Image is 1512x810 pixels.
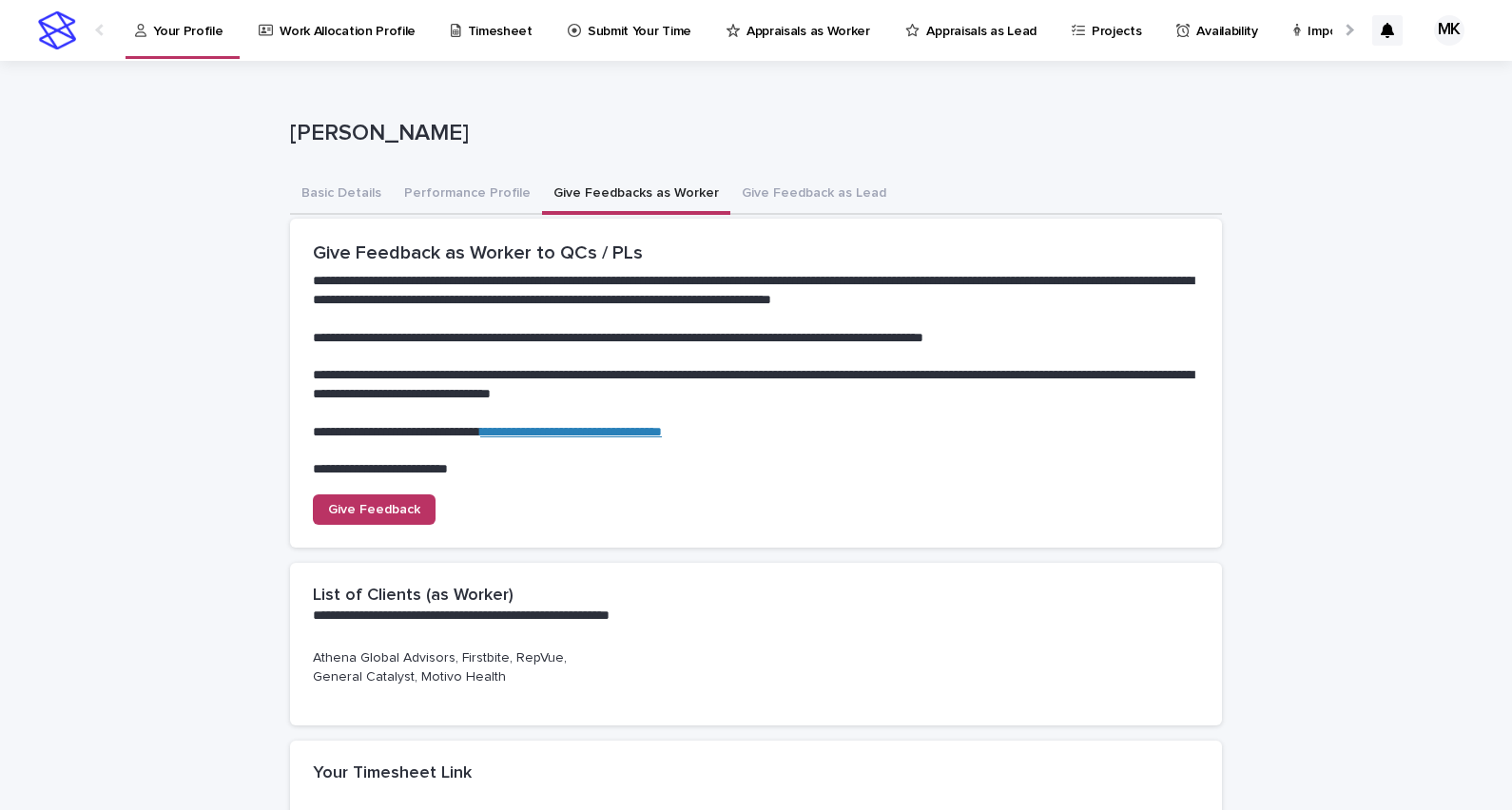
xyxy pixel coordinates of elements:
[542,175,730,215] button: Give Feedbacks as Worker
[313,241,1199,264] h2: Give Feedback as Worker to QCs / PLs
[313,648,593,688] p: Athena Global Advisors, Firstbite, RepVue, General Catalyst, Motivo Health
[290,120,1214,147] p: [PERSON_NAME]
[730,175,898,215] button: Give Feedback as Lead
[313,494,436,525] a: Give Feedback
[1434,15,1464,46] div: MK
[290,175,393,215] button: Basic Details
[328,503,420,516] span: Give Feedback
[38,11,76,49] img: stacker-logo-s-only.png
[393,175,542,215] button: Performance Profile
[313,586,514,607] h2: List of Clients (as Worker)
[313,763,472,784] h2: Your Timesheet Link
